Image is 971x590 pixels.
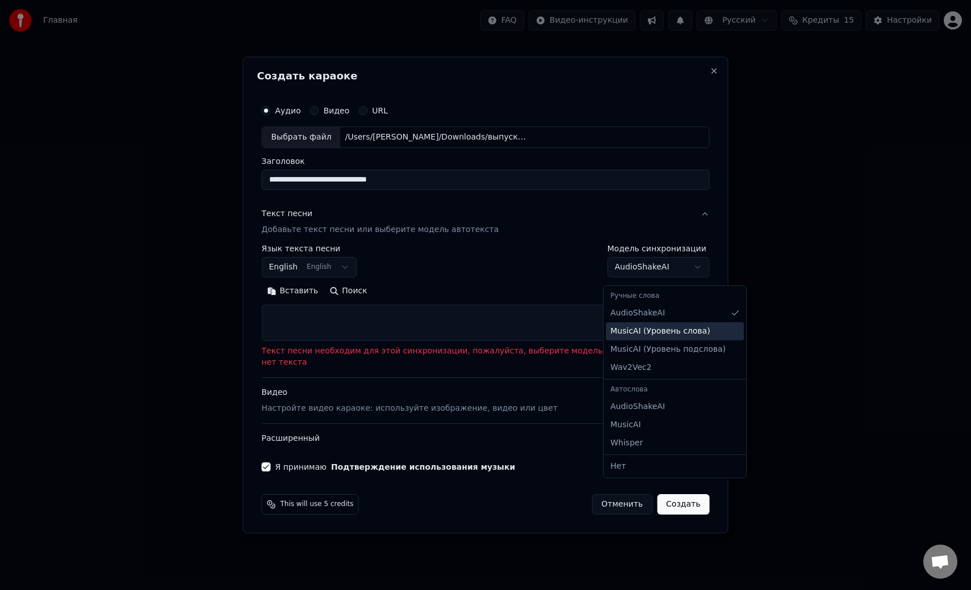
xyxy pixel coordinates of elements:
span: MusicAI ( Уровень подслова ) [610,344,726,355]
span: AudioShakeAI [610,307,665,319]
div: Ручные слова [606,288,744,304]
span: Whisper [610,437,643,449]
span: MusicAI [610,419,641,431]
span: MusicAI ( Уровень слова ) [610,326,710,337]
span: Wav2Vec2 [610,362,651,373]
span: Нет [610,461,626,472]
div: Автослова [606,382,744,398]
span: AudioShakeAI [610,401,665,412]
